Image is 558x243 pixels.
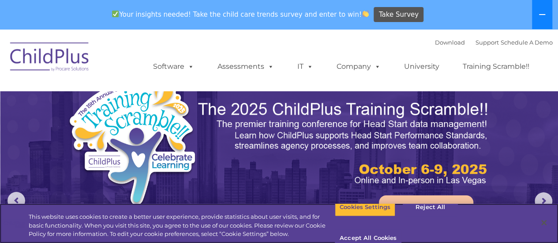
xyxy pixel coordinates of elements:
img: ✅ [112,11,119,17]
span: Take Survey [379,7,419,22]
img: ChildPlus by Procare Solutions [6,36,94,80]
a: University [395,58,448,75]
font: | [435,39,553,46]
a: Software [144,58,203,75]
a: Download [435,39,465,46]
a: Take Survey [374,7,423,22]
a: Company [328,58,389,75]
span: Last name [123,58,150,65]
div: This website uses cookies to create a better user experience, provide statistics about user visit... [29,213,335,239]
a: Schedule A Demo [501,39,553,46]
button: Reject All [403,198,458,217]
img: 👏 [362,11,369,17]
button: Cookies Settings [335,198,395,217]
a: IT [288,58,322,75]
a: Assessments [209,58,283,75]
a: Training Scramble!! [454,58,538,75]
a: Support [476,39,499,46]
span: Your insights needed! Take the child care trends survey and enter to win! [109,6,373,23]
span: Phone number [123,94,160,101]
button: Close [534,213,554,232]
a: Learn More [379,195,473,220]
